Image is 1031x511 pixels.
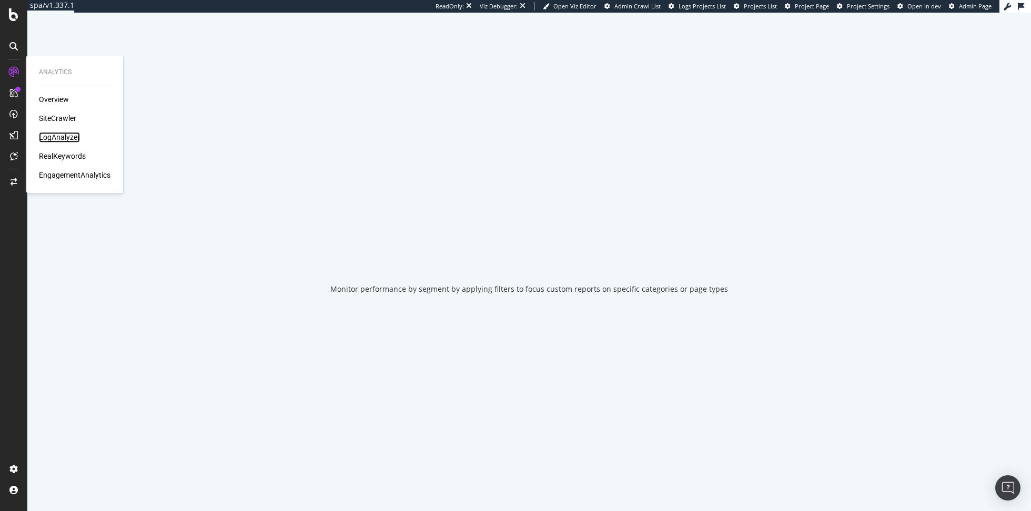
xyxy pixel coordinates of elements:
div: ReadOnly: [436,2,464,11]
div: Analytics [39,68,110,77]
div: Open Intercom Messenger [995,475,1020,500]
a: Admin Crawl List [604,2,661,11]
span: Project Page [795,2,829,10]
a: Overview [39,94,69,105]
span: Open in dev [907,2,941,10]
a: Project Settings [837,2,890,11]
a: Open in dev [897,2,941,11]
span: Admin Page [959,2,992,10]
a: RealKeywords [39,151,86,161]
a: SiteCrawler [39,113,76,124]
a: Open Viz Editor [543,2,597,11]
span: Project Settings [847,2,890,10]
span: Logs Projects List [679,2,726,10]
a: Logs Projects List [669,2,726,11]
div: Monitor performance by segment by applying filters to focus custom reports on specific categories... [330,284,728,294]
a: LogAnalyzer [39,132,80,142]
a: Projects List [734,2,777,11]
div: animation [491,229,567,267]
a: EngagementAnalytics [39,170,110,180]
a: Admin Page [949,2,992,11]
div: Viz Debugger: [480,2,518,11]
span: Projects List [744,2,777,10]
span: Admin Crawl List [614,2,661,10]
span: Open Viz Editor [553,2,597,10]
a: Project Page [785,2,829,11]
